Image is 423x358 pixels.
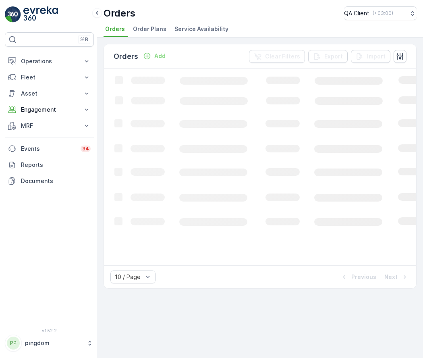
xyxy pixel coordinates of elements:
[174,25,228,33] span: Service Availability
[265,52,300,60] p: Clear Filters
[140,51,169,61] button: Add
[5,173,94,189] a: Documents
[384,272,410,282] button: Next
[105,25,125,33] span: Orders
[367,52,386,60] p: Import
[23,6,58,23] img: logo_light-DOdMpM7g.png
[154,52,166,60] p: Add
[339,272,377,282] button: Previous
[25,339,83,347] p: pingdom
[384,273,398,281] p: Next
[5,118,94,134] button: MRF
[5,85,94,102] button: Asset
[104,7,135,20] p: Orders
[21,161,91,169] p: Reports
[21,73,78,81] p: Fleet
[5,328,94,333] span: v 1.52.2
[351,273,376,281] p: Previous
[5,69,94,85] button: Fleet
[5,141,94,157] a: Events34
[344,6,417,20] button: QA Client(+03:00)
[133,25,166,33] span: Order Plans
[21,89,78,98] p: Asset
[80,36,88,43] p: ⌘B
[5,6,21,23] img: logo
[21,106,78,114] p: Engagement
[5,53,94,69] button: Operations
[351,50,390,63] button: Import
[21,57,78,65] p: Operations
[114,51,138,62] p: Orders
[5,157,94,173] a: Reports
[5,335,94,352] button: PPpingdom
[324,52,343,60] p: Export
[5,102,94,118] button: Engagement
[21,122,78,130] p: MRF
[308,50,348,63] button: Export
[344,9,369,17] p: QA Client
[21,145,76,153] p: Events
[82,146,89,152] p: 34
[373,10,393,17] p: ( +03:00 )
[21,177,91,185] p: Documents
[249,50,305,63] button: Clear Filters
[7,337,20,350] div: PP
